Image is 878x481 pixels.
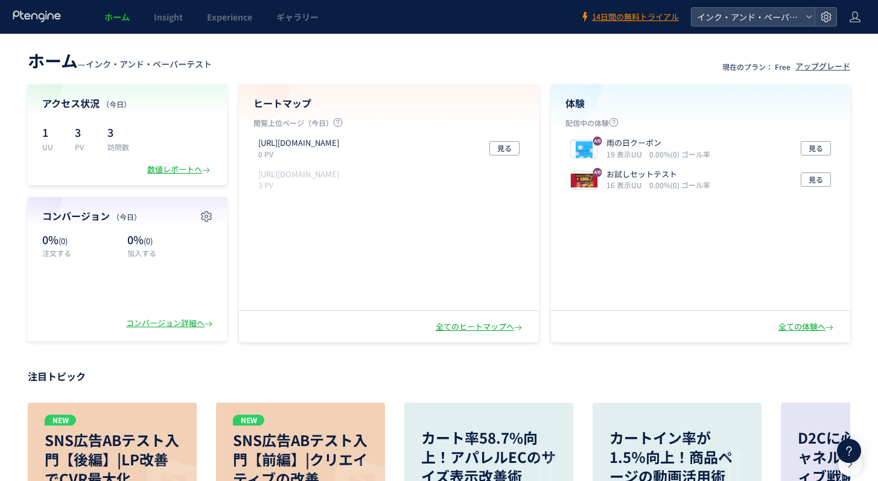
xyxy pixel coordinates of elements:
[107,122,129,142] p: 3
[592,11,679,23] span: 14日間の無料トライアル
[104,11,130,23] span: ホーム
[207,11,252,23] span: Experience
[809,141,823,156] span: 見る
[75,122,93,142] p: 3
[42,96,212,110] h4: アクセス状況
[571,172,597,189] img: c531d34fb1f1c0f34e7f106b546867881755076070712.jpeg
[436,321,524,333] div: 全てのヒートマップへ
[571,141,597,158] img: 6b65303907ae26a98f09416d6024ab311755157580125.png
[144,235,153,247] span: (0)
[127,232,212,248] p: 0%
[258,149,344,159] p: 0 PV
[112,212,141,222] span: （今日）
[42,209,212,223] h4: コンバージョン
[722,61,791,72] p: 現在のプラン： Free
[489,141,520,156] button: 見る
[606,137,705,149] p: 雨の日クーポン
[258,137,339,149] p: http://share.fcoop-enjoy.jp/tooltest/b
[86,58,212,70] span: インク・アンド・ペーパーテスト
[809,172,823,187] span: 見る
[253,118,524,133] p: 閲覧上位ページ（今日）
[42,142,60,152] p: UU
[258,180,344,190] p: 3 PV
[801,172,831,187] button: 見る
[649,149,710,159] i: 0.00%(0) ゴール率
[126,318,215,329] div: コンバージョン詳細へ
[59,235,68,247] span: (0)
[102,99,131,109] span: （今日）
[127,248,212,258] p: 加入する
[778,321,836,333] div: 全ての体験へ
[42,232,121,248] p: 0%
[75,142,93,152] p: PV
[606,149,647,159] i: 19 表示UU
[606,169,705,180] p: お試しセットテスト
[276,11,319,23] span: ギャラリー
[258,169,339,180] p: https://share.fcoop-enjoy.jp/tooltest/b
[28,366,850,386] p: 注目トピック
[253,96,524,110] h4: ヒートマップ
[606,180,647,190] i: 16 表示UU
[565,118,836,133] p: 配信中の体験
[649,180,710,190] i: 0.00%(0) ゴール率
[107,142,129,152] p: 訪問数
[42,248,121,258] p: 注文する
[565,96,836,110] h4: 体験
[580,11,679,23] a: 14日間の無料トライアル
[693,8,801,26] span: インク・アンド・ペーパーテスト
[28,48,78,72] span: ホーム
[497,141,512,156] span: 見る
[45,415,76,426] p: NEW
[28,48,212,72] div: —
[233,415,264,426] p: NEW
[801,141,831,156] button: 見る
[42,122,60,142] p: 1
[154,11,183,23] span: Insight
[147,164,212,175] div: 数値レポートへ
[795,61,850,72] div: アップグレード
